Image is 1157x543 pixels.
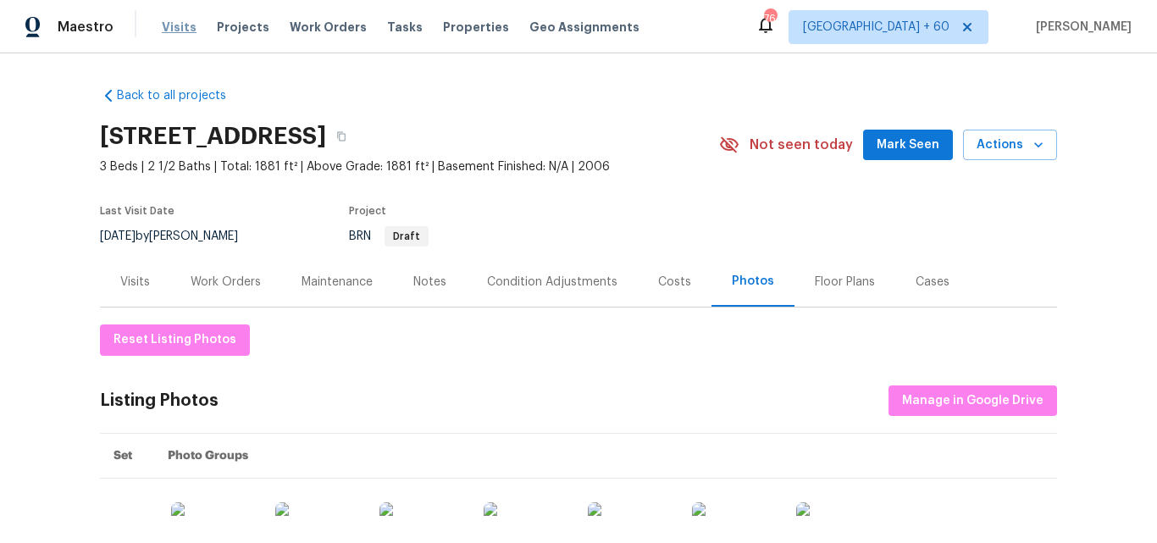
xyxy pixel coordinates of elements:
[750,136,853,153] span: Not seen today
[487,274,617,291] div: Condition Adjustments
[902,391,1044,412] span: Manage in Google Drive
[529,19,639,36] span: Geo Assignments
[100,434,154,479] th: Set
[387,21,423,33] span: Tasks
[100,206,174,216] span: Last Visit Date
[877,135,939,156] span: Mark Seen
[443,19,509,36] span: Properties
[100,226,258,247] div: by [PERSON_NAME]
[191,274,261,291] div: Work Orders
[916,274,949,291] div: Cases
[100,392,219,409] div: Listing Photos
[162,19,197,36] span: Visits
[803,19,949,36] span: [GEOGRAPHIC_DATA] + 60
[413,274,446,291] div: Notes
[302,274,373,291] div: Maintenance
[863,130,953,161] button: Mark Seen
[977,135,1044,156] span: Actions
[732,273,774,290] div: Photos
[326,121,357,152] button: Copy Address
[217,19,269,36] span: Projects
[386,231,427,241] span: Draft
[113,330,236,351] span: Reset Listing Photos
[154,434,1057,479] th: Photo Groups
[100,230,136,242] span: [DATE]
[100,158,719,175] span: 3 Beds | 2 1/2 Baths | Total: 1881 ft² | Above Grade: 1881 ft² | Basement Finished: N/A | 2006
[889,385,1057,417] button: Manage in Google Drive
[100,87,263,104] a: Back to all projects
[349,206,386,216] span: Project
[100,324,250,356] button: Reset Listing Photos
[963,130,1057,161] button: Actions
[815,274,875,291] div: Floor Plans
[290,19,367,36] span: Work Orders
[658,274,691,291] div: Costs
[1029,19,1132,36] span: [PERSON_NAME]
[120,274,150,291] div: Visits
[349,230,429,242] span: BRN
[100,128,326,145] h2: [STREET_ADDRESS]
[58,19,113,36] span: Maestro
[764,10,776,27] div: 764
